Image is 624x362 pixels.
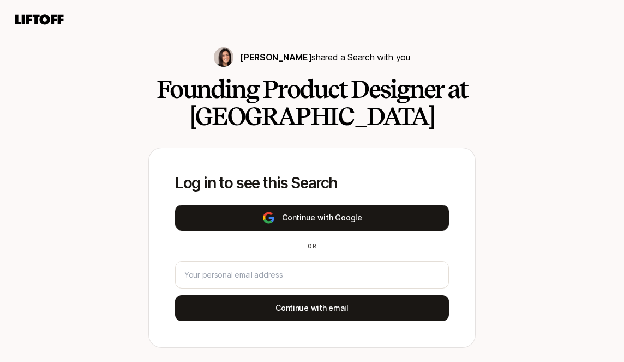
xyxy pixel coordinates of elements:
[175,174,449,192] p: Log in to see this Search
[148,76,476,130] h2: Founding Product Designer at [GEOGRAPHIC_DATA]
[240,52,311,63] span: [PERSON_NAME]
[175,295,449,321] button: Continue with email
[303,242,321,250] div: or
[214,47,233,67] img: 71d7b91d_d7cb_43b4_a7ea_a9b2f2cc6e03.jpg
[240,50,410,64] p: shared a Search with you
[262,211,275,224] img: google-logo
[175,205,449,231] button: Continue with Google
[184,268,440,281] input: Your personal email address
